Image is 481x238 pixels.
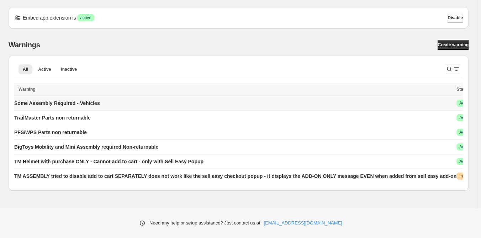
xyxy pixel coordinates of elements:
a: Some Assembly Required - Vehicles [14,97,100,109]
a: PFS/WPS Parts non returnable [14,127,87,138]
p: Embed app extension is [23,14,76,21]
span: Active [459,129,471,135]
a: Create warning [438,40,469,50]
a: TM ASSEMBLY tried to disable add to cart SEPARATELY does not work like the sell easy checkout pop... [14,170,456,182]
span: active [80,15,91,21]
span: Create warning [438,42,469,48]
span: All [23,67,28,72]
p: TM Helmet with purchase ONLY - Cannot add to cart - only with Sell Easy Popup [14,158,203,165]
span: Active [38,67,51,72]
a: TM Helmet with purchase ONLY - Cannot add to cart - only with Sell Easy Popup [14,156,203,167]
span: Inactive [61,67,77,72]
span: Status [456,87,470,92]
button: Disable [448,13,463,23]
a: TrailMaster Parts non returnable [14,112,91,123]
span: Active [459,100,471,106]
p: TM ASSEMBLY tried to disable add to cart SEPARATELY does not work like the sell easy checkout pop... [14,173,456,180]
span: Active [459,144,471,150]
a: BigToys Mobility and Mini Assembly required Non-returnable [14,141,158,153]
button: Search and filter results [446,64,460,74]
p: PFS/WPS Parts non returnable [14,129,87,136]
span: Active [459,159,471,164]
p: TrailMaster Parts non returnable [14,114,91,121]
p: Some Assembly Required - Vehicles [14,100,100,107]
span: Warning [18,87,36,92]
p: BigToys Mobility and Mini Assembly required Non-returnable [14,143,158,150]
span: Inactive [459,173,474,179]
span: Active [459,115,471,121]
span: Disable [448,15,463,21]
a: [EMAIL_ADDRESS][DOMAIN_NAME] [264,220,342,227]
h2: Warnings [9,41,40,49]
